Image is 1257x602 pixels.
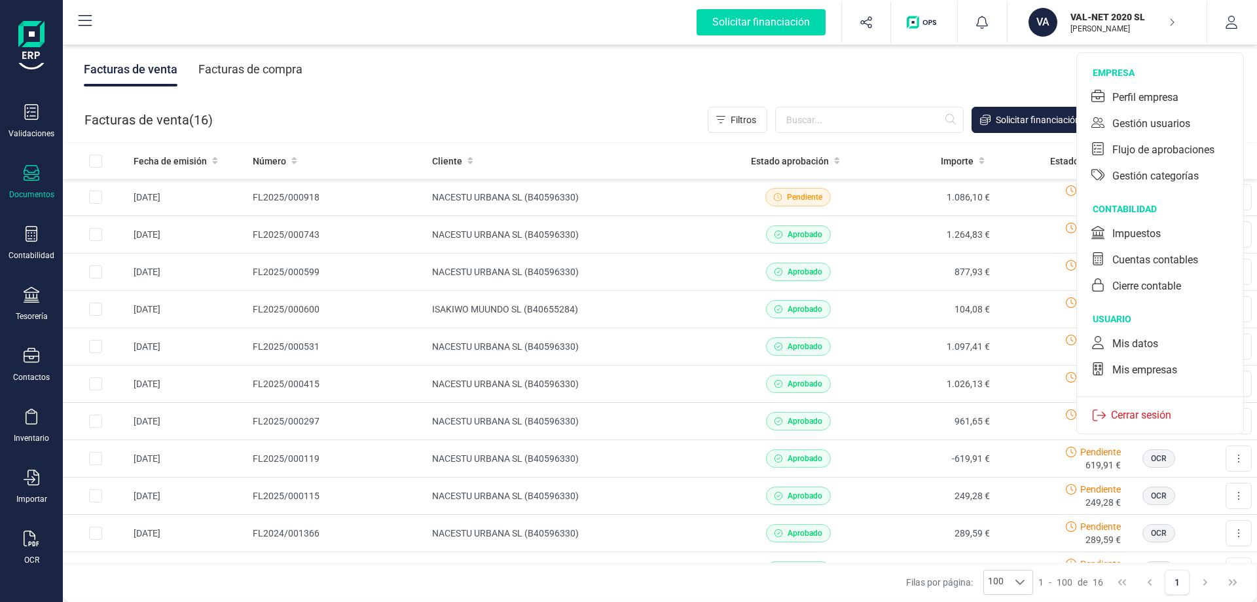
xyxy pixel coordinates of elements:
[996,113,1080,126] span: Solicitar financiación
[1080,483,1121,496] span: Pendiente
[1085,459,1121,472] span: 619,91 €
[907,16,941,29] img: Logo de OPS
[681,1,841,43] button: Solicitar financiación
[864,216,995,254] td: 1.264,83 €
[1070,24,1175,34] p: [PERSON_NAME]
[18,21,45,63] img: Logo Finanedi
[128,328,247,366] td: [DATE]
[128,216,247,254] td: [DATE]
[9,250,54,261] div: Contabilidad
[1112,168,1199,184] div: Gestión categorías
[972,107,1091,133] button: Solicitar financiación
[427,254,733,291] td: NACESTU URBANA SL (B40596330)
[864,403,995,440] td: 961,65 €
[1023,1,1191,43] button: VAVAL-NET 2020 SL[PERSON_NAME]
[247,328,427,366] td: FL2025/000531
[984,571,1008,594] span: 100
[89,489,102,502] div: Row Selected c8fc4330-0ad6-4022-aef2-23cb9038496e
[1151,490,1167,502] span: OCR
[864,515,995,552] td: 289,59 €
[89,340,102,353] div: Row Selected 9c3c001d-21d2-407c-b090-284c63bc8cff
[751,155,829,168] span: Estado aprobación
[906,570,1033,595] div: Filas por página:
[247,552,427,590] td: FL2024/001263
[13,372,50,383] div: Contactos
[14,433,49,443] div: Inventario
[128,403,247,440] td: [DATE]
[89,191,102,204] div: Row Selected 5cb8a782-c7f1-4a1b-9ccc-e2030e14560a
[1080,520,1121,533] span: Pendiente
[84,52,177,86] div: Facturas de venta
[427,291,733,328] td: ISAKIWO MUUNDO SL (B40655284)
[1093,202,1243,216] div: contabilidad
[1112,336,1158,352] div: Mis datos
[432,155,462,168] span: Cliente
[788,341,822,352] span: Aprobado
[1137,570,1162,595] button: Previous Page
[16,494,47,504] div: Importar
[1110,570,1135,595] button: First Page
[128,291,247,328] td: [DATE]
[128,179,247,216] td: [DATE]
[864,366,995,403] td: 1.026,13 €
[864,552,995,590] td: 417,98 €
[427,440,733,478] td: NACESTU URBANA SL (B40596330)
[89,303,102,316] div: Row Selected 66f4ca71-989c-4f2e-bbae-883726161d02
[1193,570,1218,595] button: Next Page
[427,366,733,403] td: NACESTU URBANA SL (B40596330)
[1038,576,1044,589] span: 1
[1112,142,1214,158] div: Flujo de aprobaciones
[1085,496,1121,509] span: 249,28 €
[1151,453,1167,464] span: OCR
[247,478,427,515] td: FL2025/000115
[247,440,427,478] td: FL2025/000119
[788,453,822,464] span: Aprobado
[89,228,102,241] div: Row Selected 082b42d4-3eee-4a64-b0aa-6406375d546f
[247,366,427,403] td: FL2025/000415
[1080,445,1121,459] span: Pendiente
[427,515,733,552] td: NACESTU URBANA SL (B40596330)
[1112,226,1161,242] div: Impuestos
[864,478,995,515] td: 249,28 €
[864,328,995,366] td: 1.097,41 €
[198,52,302,86] div: Facturas de compra
[788,490,822,502] span: Aprobado
[253,155,286,168] span: Número
[1093,312,1243,326] div: usuario
[1080,557,1121,571] span: Pendiente
[1112,252,1198,268] div: Cuentas contables
[128,254,247,291] td: [DATE]
[128,366,247,403] td: [DATE]
[1070,10,1175,24] p: VAL-NET 2020 SL
[1106,407,1176,423] p: Cerrar sesión
[24,555,39,565] div: OCR
[247,291,427,328] td: FL2025/000600
[427,552,733,590] td: NACESTU URBANA SL (B40596330)
[941,155,974,168] span: Importe
[864,179,995,216] td: 1.086,10 €
[1112,278,1181,294] div: Cierre contable
[247,179,427,216] td: FL2025/000918
[89,377,102,390] div: Row Selected 09f86d1d-3fc7-48a5-a921-29766396fb79
[788,303,822,315] span: Aprobado
[247,515,427,552] td: FL2024/001366
[787,191,822,203] span: Pendiente
[1112,362,1177,378] div: Mis empresas
[697,9,826,35] div: Solicitar financiación
[788,266,822,278] span: Aprobado
[134,155,207,168] span: Fecha de emisión
[128,515,247,552] td: [DATE]
[89,415,102,428] div: Row Selected 9b87f8d8-3fee-4419-81db-e09d21000aff
[1165,570,1190,595] button: Page 1
[1112,90,1178,105] div: Perfil empresa
[128,440,247,478] td: [DATE]
[84,107,213,133] div: Facturas de venta ( )
[788,527,822,539] span: Aprobado
[427,403,733,440] td: NACESTU URBANA SL (B40596330)
[427,179,733,216] td: NACESTU URBANA SL (B40596330)
[1029,8,1057,37] div: VA
[1050,155,1104,168] span: Estado cobro
[1057,576,1072,589] span: 100
[16,311,48,322] div: Tesorería
[1220,570,1245,595] button: Last Page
